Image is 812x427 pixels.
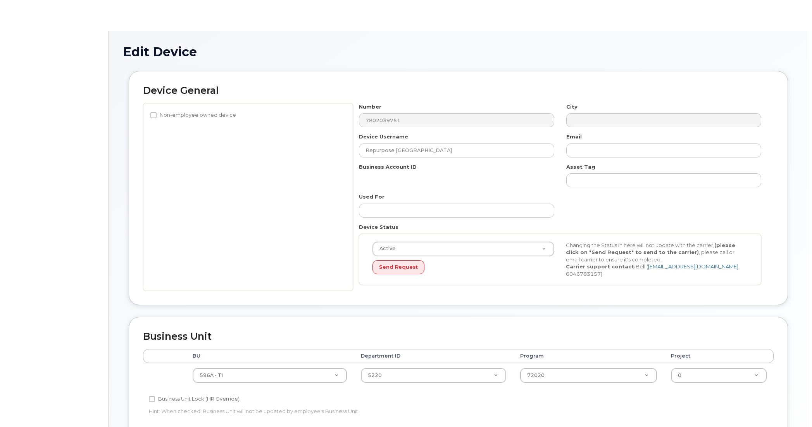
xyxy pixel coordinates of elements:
[566,263,636,270] strong: Carrier support contact:
[149,396,155,402] input: Business Unit Lock (HR Override)
[359,163,417,171] label: Business Account ID
[150,111,236,120] label: Non-employee owned device
[193,368,347,382] a: 596A - TI
[359,193,384,201] label: Used For
[678,372,681,378] span: 0
[150,112,157,118] input: Non-employee owned device
[527,372,545,378] span: 72020
[513,349,664,363] th: Program
[361,368,505,382] a: 5220
[149,394,240,404] label: Business Unit Lock (HR Override)
[123,45,794,59] h1: Edit Device
[566,103,578,111] label: City
[664,349,774,363] th: Project
[143,85,774,96] h2: Device General
[359,103,381,111] label: Number
[671,368,766,382] a: 0
[359,133,408,140] label: Device Username
[648,263,738,270] a: [EMAIL_ADDRESS][DOMAIN_NAME]
[200,372,223,378] span: 596A - TI
[359,223,398,231] label: Device Status
[521,368,657,382] a: 72020
[566,163,595,171] label: Asset Tag
[566,133,582,140] label: Email
[143,331,774,342] h2: Business Unit
[373,242,554,256] a: Active
[368,372,382,378] span: 5220
[375,245,396,252] span: Active
[149,408,557,415] p: Hint: When checked, Business Unit will not be updated by employee's Business Unit
[354,349,513,363] th: Department ID
[372,260,424,275] button: Send Request
[186,349,354,363] th: BU
[560,242,753,278] div: Changing the Status in here will not update with the carrier, , please call or email carrier to e...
